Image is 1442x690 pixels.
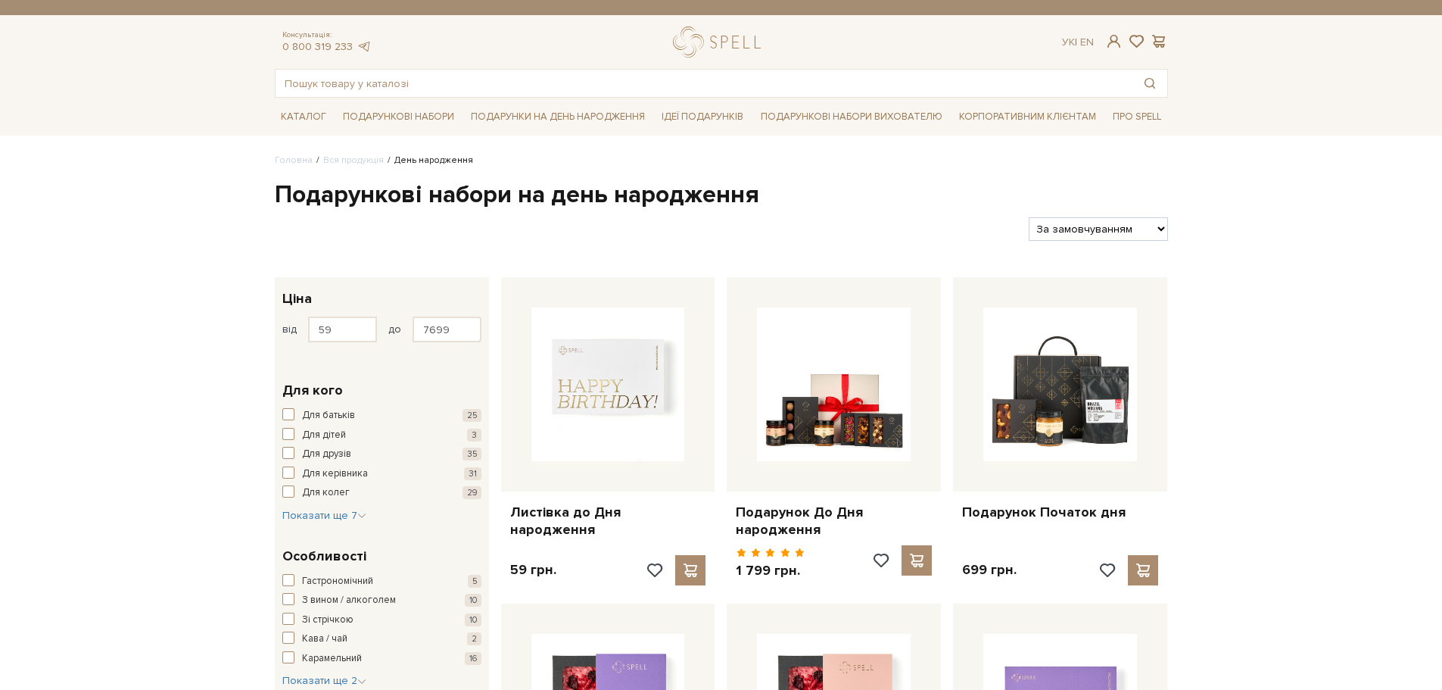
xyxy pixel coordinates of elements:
[953,104,1102,130] a: Корпоративним клієнтам
[302,574,373,589] span: Гастрономічний
[465,652,481,665] span: 16
[413,317,481,342] input: Ціна
[1107,105,1167,129] a: Про Spell
[282,574,481,589] button: Гастрономічний 5
[302,651,362,667] span: Карамельний
[282,289,312,309] span: Ціна
[1080,36,1094,48] a: En
[282,40,353,53] a: 0 800 319 233
[384,154,473,167] li: День народження
[465,105,651,129] a: Подарунки на День народження
[282,485,481,501] button: Для колег 29
[302,593,396,608] span: З вином / алкоголем
[282,674,366,687] span: Показати ще 2
[282,632,481,647] button: Кава / чай 2
[464,467,481,480] span: 31
[302,632,347,647] span: Кава / чай
[282,467,481,482] button: Для керівника 31
[282,613,481,628] button: Зі стрічкою 10
[656,105,749,129] a: Ідеї подарунків
[282,30,372,40] span: Консультація:
[302,613,353,628] span: Зі стрічкою
[673,27,768,58] a: logo
[282,447,481,462] button: Для друзів 35
[467,429,481,442] span: 3
[510,504,706,539] a: Листівка до Дня народження
[510,561,556,579] p: 59 грн.
[282,408,481,423] button: Для батьків 25
[302,408,355,423] span: Для батьків
[962,504,1158,521] a: Подарунок Початок дня
[282,508,366,523] button: Показати ще 7
[302,447,351,462] span: Для друзів
[736,562,805,579] p: 1 799 грн.
[275,105,332,129] a: Каталог
[465,594,481,607] span: 10
[755,104,948,130] a: Подарункові набори вихователю
[462,409,481,422] span: 25
[462,486,481,499] span: 29
[282,546,366,567] span: Особливості
[282,323,297,336] span: від
[302,428,346,443] span: Для дітей
[337,105,460,129] a: Подарункові набори
[275,155,313,166] a: Головна
[1062,36,1094,49] div: Ук
[962,561,1017,579] p: 699 грн.
[468,575,481,588] span: 5
[276,70,1132,97] input: Пошук товару у каталозі
[282,509,366,522] span: Показати ще 7
[282,673,366,688] button: Показати ще 2
[302,467,368,482] span: Для керівника
[388,323,401,336] span: до
[282,651,481,667] button: Карамельний 16
[357,40,372,53] a: telegram
[736,504,932,539] a: Подарунок До Дня народження
[282,380,343,401] span: Для кого
[282,593,481,608] button: З вином / алкоголем 10
[302,485,350,501] span: Для колег
[1075,36,1077,48] span: |
[531,308,685,461] img: Листівка до Дня народження
[323,155,384,166] a: Вся продукція
[275,180,1168,211] h1: Подарункові набори на день народження
[308,317,377,342] input: Ціна
[462,448,481,461] span: 35
[467,632,481,645] span: 2
[465,614,481,626] span: 10
[1132,70,1167,97] button: Пошук товару у каталозі
[282,428,481,443] button: Для дітей 3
